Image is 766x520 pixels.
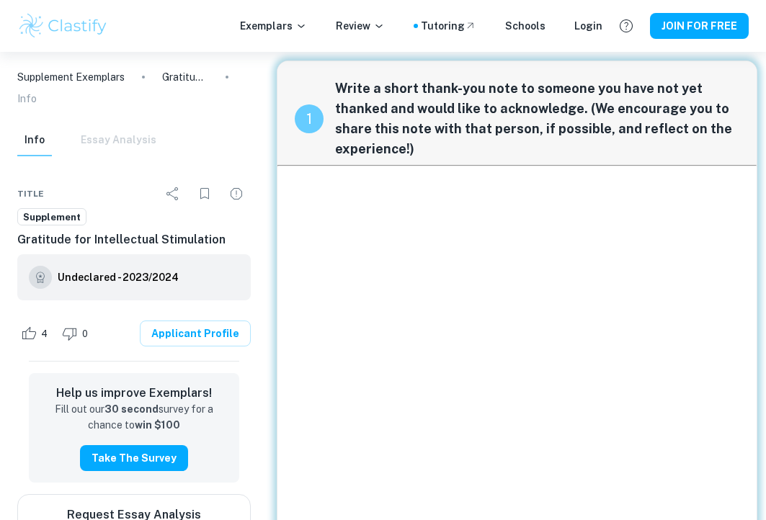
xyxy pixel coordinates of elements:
button: JOIN FOR FREE [650,13,749,39]
h6: Help us improve Exemplars! [40,385,228,402]
p: Review [336,18,385,34]
h6: Gratitude for Intellectual Stimulation [17,231,251,248]
p: Exemplars [240,18,307,34]
div: Report issue [222,179,251,208]
button: Help and Feedback [614,14,638,38]
p: Gratitude for Intellectual Stimulation [162,69,208,85]
a: Applicant Profile [140,320,251,346]
a: Schools [505,18,545,34]
div: Share [159,179,187,208]
div: recipe [295,104,324,133]
h6: Undeclared - 2023/2024 [58,269,179,285]
a: Supplement Exemplars [17,69,125,85]
div: Dislike [58,322,96,345]
span: Title [17,187,44,200]
a: Login [574,18,602,34]
a: Supplement [17,208,86,226]
span: 4 [33,327,55,341]
a: Undeclared - 2023/2024 [58,266,179,289]
p: Info [17,91,37,107]
div: Like [17,322,55,345]
strong: win $100 [135,419,180,431]
span: 0 [74,327,96,341]
span: Write a short thank-you note to someone you have not yet thanked and would like to acknowledge. (... [335,79,739,159]
button: Take the Survey [80,445,188,471]
span: Supplement [18,210,86,225]
img: Clastify logo [17,12,109,40]
strong: 30 second [104,403,159,415]
div: Bookmark [190,179,219,208]
a: Tutoring [421,18,476,34]
button: Info [17,125,52,156]
p: Fill out our survey for a chance to [40,402,228,434]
